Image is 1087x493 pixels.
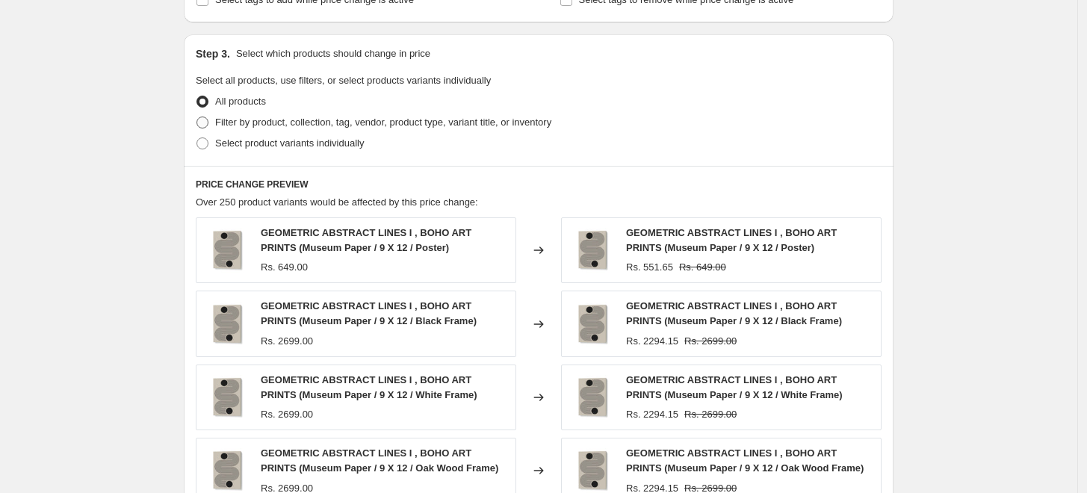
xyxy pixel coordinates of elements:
[261,374,477,400] span: GEOMETRIC ABSTRACT LINES I , BOHO ART PRINTS (Museum Paper / 9 X 12 / White Frame)
[261,334,313,349] div: Rs. 2699.00
[215,137,364,149] span: Select product variants individually
[196,196,478,208] span: Over 250 product variants would be affected by this price change:
[196,46,230,61] h2: Step 3.
[215,117,551,128] span: Filter by product, collection, tag, vendor, product type, variant title, or inventory
[569,448,614,493] img: gallerywrap-resized_212f066c-7c3d-4415-9b16-553eb73bee29_80x.jpg
[684,407,737,422] strike: Rs. 2699.00
[261,300,477,326] span: GEOMETRIC ABSTRACT LINES I , BOHO ART PRINTS (Museum Paper / 9 X 12 / Black Frame)
[196,75,491,86] span: Select all products, use filters, or select products variants individually
[626,334,678,349] div: Rs. 2294.15
[261,227,471,253] span: GEOMETRIC ABSTRACT LINES I , BOHO ART PRINTS (Museum Paper / 9 X 12 / Poster)
[626,260,673,275] div: Rs. 551.65
[215,96,266,107] span: All products
[679,260,726,275] strike: Rs. 649.00
[236,46,430,61] p: Select which products should change in price
[204,228,249,273] img: gallerywrap-resized_212f066c-7c3d-4415-9b16-553eb73bee29_80x.jpg
[204,302,249,347] img: gallerywrap-resized_212f066c-7c3d-4415-9b16-553eb73bee29_80x.jpg
[626,447,864,474] span: GEOMETRIC ABSTRACT LINES I , BOHO ART PRINTS (Museum Paper / 9 X 12 / Oak Wood Frame)
[261,407,313,422] div: Rs. 2699.00
[569,375,614,420] img: gallerywrap-resized_212f066c-7c3d-4415-9b16-553eb73bee29_80x.jpg
[261,447,498,474] span: GEOMETRIC ABSTRACT LINES I , BOHO ART PRINTS (Museum Paper / 9 X 12 / Oak Wood Frame)
[626,407,678,422] div: Rs. 2294.15
[204,375,249,420] img: gallerywrap-resized_212f066c-7c3d-4415-9b16-553eb73bee29_80x.jpg
[569,302,614,347] img: gallerywrap-resized_212f066c-7c3d-4415-9b16-553eb73bee29_80x.jpg
[204,448,249,493] img: gallerywrap-resized_212f066c-7c3d-4415-9b16-553eb73bee29_80x.jpg
[261,260,308,275] div: Rs. 649.00
[626,300,842,326] span: GEOMETRIC ABSTRACT LINES I , BOHO ART PRINTS (Museum Paper / 9 X 12 / Black Frame)
[569,228,614,273] img: gallerywrap-resized_212f066c-7c3d-4415-9b16-553eb73bee29_80x.jpg
[626,374,843,400] span: GEOMETRIC ABSTRACT LINES I , BOHO ART PRINTS (Museum Paper / 9 X 12 / White Frame)
[684,334,737,349] strike: Rs. 2699.00
[196,179,882,190] h6: PRICE CHANGE PREVIEW
[626,227,837,253] span: GEOMETRIC ABSTRACT LINES I , BOHO ART PRINTS (Museum Paper / 9 X 12 / Poster)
